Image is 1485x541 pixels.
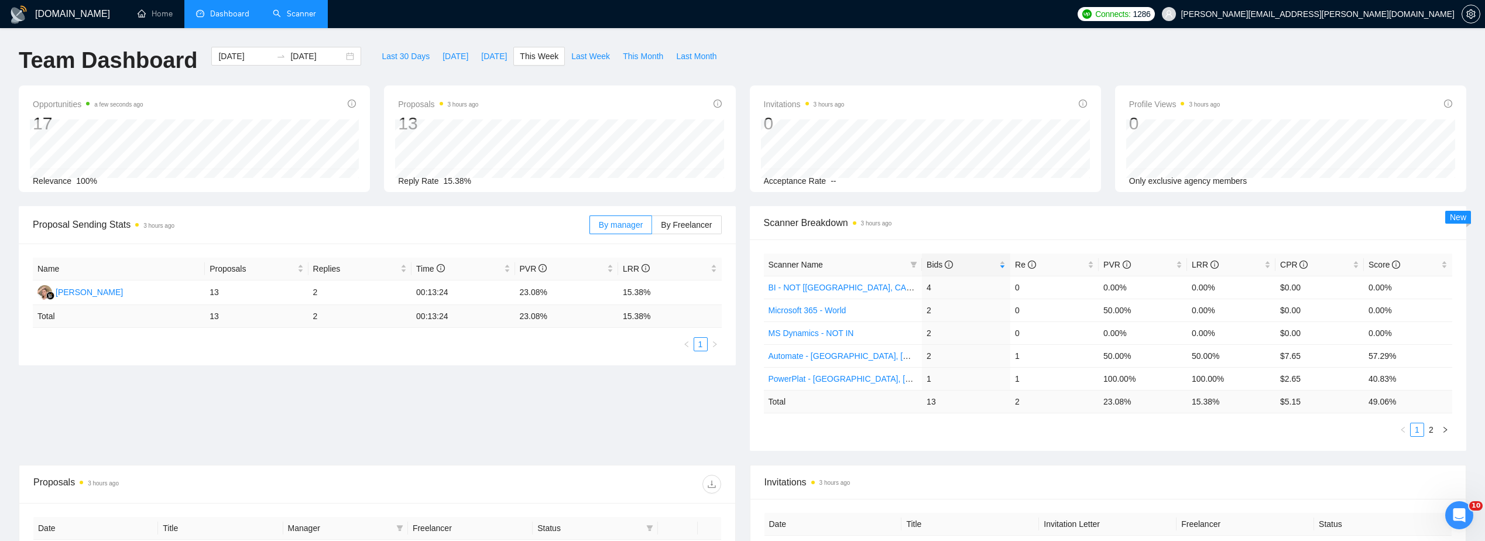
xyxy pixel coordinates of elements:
[448,101,479,108] time: 3 hours ago
[313,262,398,275] span: Replies
[33,217,589,232] span: Proposal Sending Stats
[520,264,547,273] span: PVR
[205,258,308,280] th: Proposals
[922,344,1010,367] td: 2
[1187,276,1275,299] td: 0.00%
[539,264,547,272] span: info-circle
[1129,176,1247,186] span: Only exclusive agency members
[218,50,272,63] input: Start date
[831,176,836,186] span: --
[908,256,920,273] span: filter
[702,475,721,494] button: download
[769,283,1004,292] a: BI - NOT [[GEOGRAPHIC_DATA], CAN, [GEOGRAPHIC_DATA]]
[196,9,204,18] span: dashboard
[714,100,722,108] span: info-circle
[1079,100,1087,108] span: info-circle
[1187,321,1275,344] td: 0.00%
[416,264,444,273] span: Time
[670,47,723,66] button: Last Month
[901,513,1039,536] th: Title
[1299,261,1308,269] span: info-circle
[1099,344,1187,367] td: 50.00%
[599,220,643,230] span: By manager
[1123,261,1131,269] span: info-circle
[683,341,690,348] span: left
[283,517,408,540] th: Manager
[33,176,71,186] span: Relevance
[565,47,616,66] button: Last Week
[37,287,123,296] a: VZ[PERSON_NAME]
[436,47,475,66] button: [DATE]
[1187,344,1275,367] td: 50.00%
[1015,260,1036,269] span: Re
[623,264,650,273] span: LRR
[764,97,845,111] span: Invitations
[437,264,445,272] span: info-circle
[861,220,892,227] time: 3 hours ago
[922,321,1010,344] td: 2
[411,280,515,305] td: 00:13:24
[1462,9,1480,19] a: setting
[1275,321,1364,344] td: $0.00
[1189,101,1220,108] time: 3 hours ago
[515,280,618,305] td: 23.08%
[76,176,97,186] span: 100%
[644,519,656,537] span: filter
[308,258,411,280] th: Replies
[56,286,123,299] div: [PERSON_NAME]
[646,525,653,532] span: filter
[143,222,174,229] time: 3 hours ago
[1010,276,1099,299] td: 0
[288,522,392,535] span: Manager
[273,9,316,19] a: searchScanner
[398,176,438,186] span: Reply Rate
[33,258,205,280] th: Name
[814,101,845,108] time: 3 hours ago
[1364,299,1452,321] td: 0.00%
[769,260,823,269] span: Scanner Name
[1082,9,1092,19] img: upwork-logo.png
[396,525,403,532] span: filter
[46,292,54,300] img: gigradar-bm.png
[708,337,722,351] li: Next Page
[1129,112,1220,135] div: 0
[1099,390,1187,413] td: 23.08 %
[348,100,356,108] span: info-circle
[1099,299,1187,321] td: 50.00%
[1010,299,1099,321] td: 0
[1364,321,1452,344] td: 0.00%
[1364,367,1452,390] td: 40.83%
[1010,367,1099,390] td: 1
[308,280,411,305] td: 2
[210,9,249,19] span: Dashboard
[769,328,854,338] a: MS Dynamics - NOT IN
[922,299,1010,321] td: 2
[1028,261,1036,269] span: info-circle
[1411,423,1424,436] a: 1
[1438,423,1452,437] li: Next Page
[680,337,694,351] button: left
[618,305,722,328] td: 15.38 %
[276,52,286,61] span: to
[394,519,406,537] span: filter
[1039,513,1177,536] th: Invitation Letter
[1129,97,1220,111] span: Profile Views
[513,47,565,66] button: This Week
[1462,9,1480,19] span: setting
[680,337,694,351] li: Previous Page
[9,5,28,24] img: logo
[1445,501,1473,529] iframe: Intercom live chat
[1442,426,1449,433] span: right
[1392,261,1400,269] span: info-circle
[520,50,558,63] span: This Week
[616,47,670,66] button: This Month
[1396,423,1410,437] button: left
[205,305,308,328] td: 13
[475,47,513,66] button: [DATE]
[618,280,722,305] td: 15.38%
[711,341,718,348] span: right
[1099,276,1187,299] td: 0.00%
[1275,344,1364,367] td: $7.65
[210,262,294,275] span: Proposals
[1210,261,1219,269] span: info-circle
